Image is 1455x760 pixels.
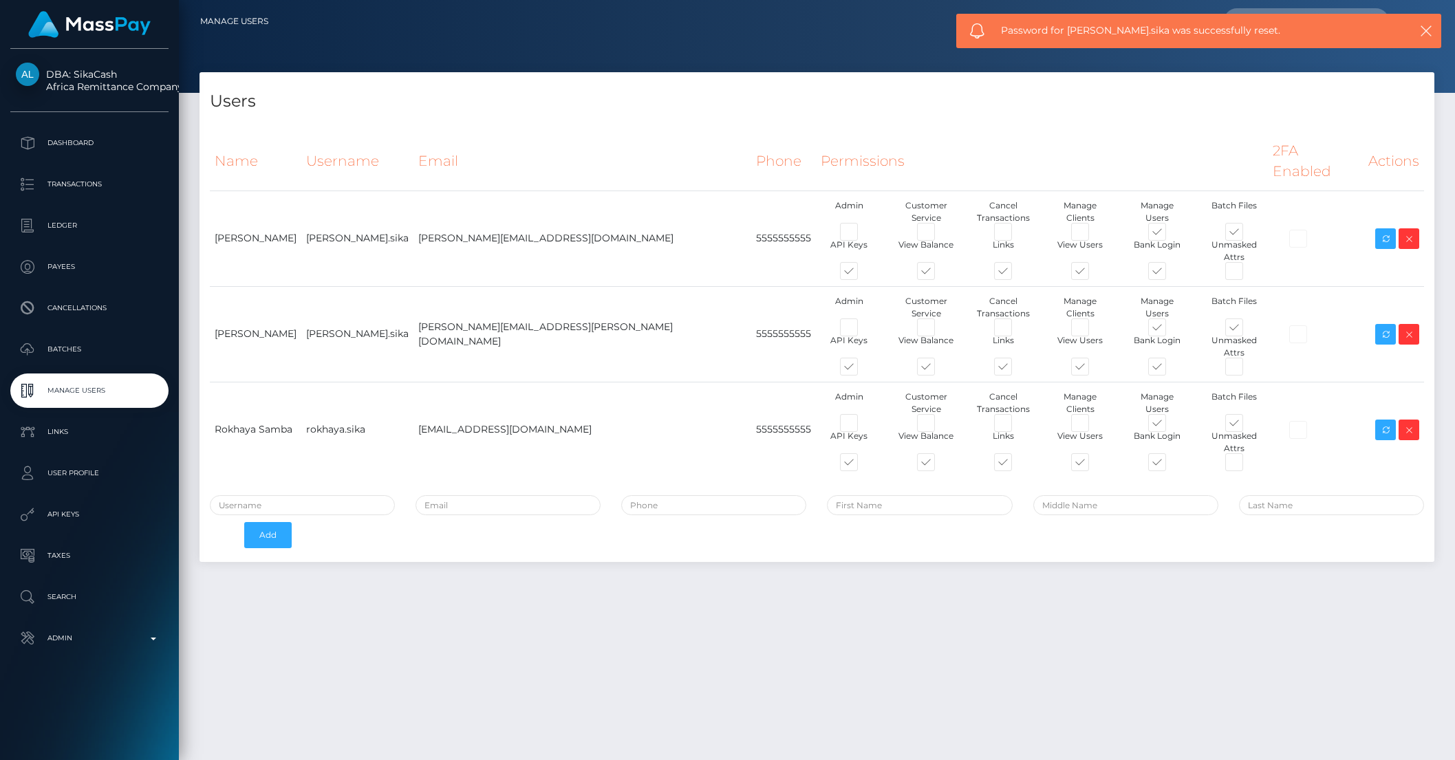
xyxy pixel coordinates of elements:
input: Email [416,495,601,515]
td: [EMAIL_ADDRESS][DOMAIN_NAME] [413,382,751,477]
div: Unmasked Attrs [1196,334,1273,359]
p: Payees [16,257,163,277]
p: Taxes [16,545,163,566]
div: Batch Files [1196,391,1273,415]
div: Admin [810,199,887,224]
a: Transactions [10,167,169,202]
div: API Keys [810,430,887,455]
div: Cancel Transactions [964,391,1042,415]
td: [PERSON_NAME] [210,286,301,382]
div: Customer Service [887,391,964,415]
a: Ledger [10,208,169,243]
div: Unmasked Attrs [1196,430,1273,455]
td: [PERSON_NAME].sika [301,286,413,382]
div: Bank Login [1119,239,1196,263]
div: Admin [810,391,887,415]
th: Name [210,132,301,191]
a: Dashboard [10,126,169,160]
a: Manage Users [200,7,268,36]
a: User Profile [10,456,169,490]
input: Last Name [1239,495,1424,515]
td: 5555555555 [751,191,816,286]
th: Username [301,132,413,191]
div: Manage Clients [1042,295,1119,320]
td: rokhaya.sika [301,382,413,477]
p: User Profile [16,463,163,484]
h4: Users [210,89,1424,113]
input: Username [210,495,395,515]
td: [PERSON_NAME][EMAIL_ADDRESS][DOMAIN_NAME] [413,191,751,286]
div: Links [964,334,1042,359]
p: Transactions [16,174,163,195]
th: Email [413,132,751,191]
div: View Balance [887,430,964,455]
p: Ledger [16,215,163,236]
span: Password for [PERSON_NAME].sika was successfully reset. [1001,23,1381,38]
a: API Keys [10,497,169,532]
div: Cancel Transactions [964,295,1042,320]
div: Links [964,239,1042,263]
a: Payees [10,250,169,284]
a: Links [10,415,169,449]
td: [PERSON_NAME].sika [301,191,413,286]
input: Middle Name [1033,495,1218,515]
a: Taxes [10,539,169,573]
img: Africa Remittance Company LLC [16,63,39,86]
div: Manage Users [1119,295,1196,320]
p: Batches [16,339,163,360]
div: Manage Users [1119,391,1196,415]
p: Manage Users [16,380,163,401]
div: Bank Login [1119,334,1196,359]
div: Manage Clients [1042,391,1119,415]
div: View Users [1042,239,1119,263]
div: View Users [1042,430,1119,455]
div: Cancel Transactions [964,199,1042,224]
p: Admin [16,628,163,649]
input: Search... [1224,8,1353,34]
div: Unmasked Attrs [1196,239,1273,263]
input: First Name [827,495,1012,515]
p: Links [16,422,163,442]
p: Cancellations [16,298,163,318]
div: Batch Files [1196,199,1273,224]
div: Customer Service [887,199,964,224]
div: Batch Files [1196,295,1273,320]
td: [PERSON_NAME] [210,191,301,286]
div: Manage Clients [1042,199,1119,224]
p: Search [16,587,163,607]
th: 2FA Enabled [1268,132,1364,191]
a: Admin [10,621,169,655]
div: API Keys [810,239,887,263]
td: [PERSON_NAME][EMAIL_ADDRESS][PERSON_NAME][DOMAIN_NAME] [413,286,751,382]
th: Permissions [816,132,1267,191]
div: API Keys [810,334,887,359]
div: Bank Login [1119,430,1196,455]
a: Search [10,580,169,614]
div: Admin [810,295,887,320]
p: API Keys [16,504,163,525]
span: DBA: SikaCash Africa Remittance Company LLC [10,68,169,93]
input: Phone [621,495,806,515]
img: MassPay Logo [28,11,151,38]
th: Actions [1364,132,1424,191]
td: 5555555555 [751,286,816,382]
a: Cancellations [10,291,169,325]
a: Manage Users [10,373,169,408]
div: Manage Users [1119,199,1196,224]
div: View Balance [887,239,964,263]
td: 5555555555 [751,382,816,477]
div: View Balance [887,334,964,359]
a: Batches [10,332,169,367]
div: View Users [1042,334,1119,359]
button: Add [244,522,292,548]
th: Phone [751,132,816,191]
div: Links [964,430,1042,455]
td: Rokhaya Samba [210,382,301,477]
div: Customer Service [887,295,964,320]
p: Dashboard [16,133,163,153]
